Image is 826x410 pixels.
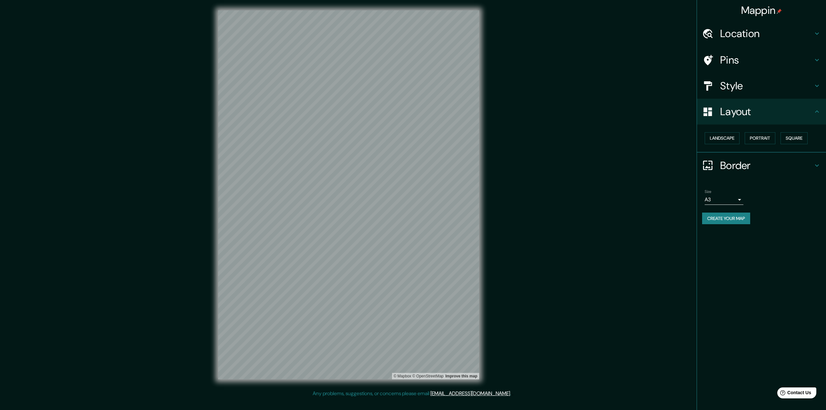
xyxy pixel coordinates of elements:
[720,159,813,172] h4: Border
[313,390,511,397] p: Any problems, suggestions, or concerns please email .
[511,390,512,397] div: .
[697,153,826,178] div: Border
[702,213,750,225] button: Create your map
[705,189,711,194] label: Size
[697,73,826,99] div: Style
[745,132,775,144] button: Portrait
[445,374,477,378] a: Map feedback
[512,390,513,397] div: .
[394,374,411,378] a: Mapbox
[741,4,782,17] h4: Mappin
[720,79,813,92] h4: Style
[720,54,813,66] h4: Pins
[218,10,479,379] canvas: Map
[705,195,743,205] div: A3
[705,132,740,144] button: Landscape
[769,385,819,403] iframe: Help widget launcher
[412,374,444,378] a: OpenStreetMap
[720,105,813,118] h4: Layout
[781,132,808,144] button: Square
[777,9,782,14] img: pin-icon.png
[720,27,813,40] h4: Location
[697,21,826,46] div: Location
[697,47,826,73] div: Pins
[430,390,510,397] a: [EMAIL_ADDRESS][DOMAIN_NAME]
[697,99,826,125] div: Layout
